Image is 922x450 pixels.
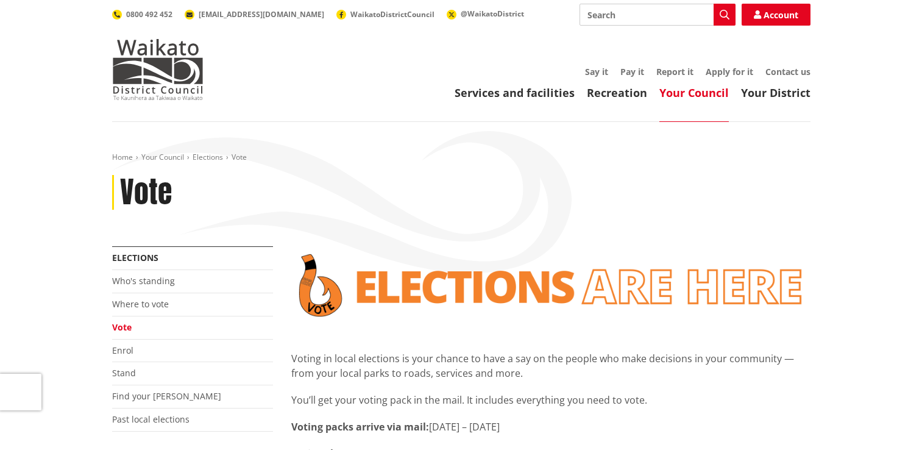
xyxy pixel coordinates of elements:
[455,85,575,100] a: Services and facilities
[112,367,136,379] a: Stand
[141,152,184,162] a: Your Council
[112,39,204,100] img: Waikato District Council - Te Kaunihera aa Takiwaa o Waikato
[765,66,810,77] a: Contact us
[585,66,608,77] a: Say it
[620,66,644,77] a: Pay it
[112,390,221,402] a: Find your [PERSON_NAME]
[232,152,247,162] span: Vote
[112,152,810,163] nav: breadcrumb
[112,252,158,263] a: Elections
[291,351,810,380] p: Voting in local elections is your chance to have a say on the people who make decisions in your c...
[112,9,172,20] a: 0800 492 452
[112,275,175,287] a: Who's standing
[112,413,190,425] a: Past local elections
[291,393,810,407] p: You’ll get your voting pack in the mail. It includes everything you need to vote.
[112,152,133,162] a: Home
[741,85,810,100] a: Your District
[126,9,172,20] span: 0800 492 452
[120,175,172,210] h1: Vote
[742,4,810,26] a: Account
[656,66,693,77] a: Report it
[112,321,132,333] a: Vote
[461,9,524,19] span: @WaikatoDistrict
[350,9,434,20] span: WaikatoDistrictCouncil
[659,85,729,100] a: Your Council
[291,420,810,434] p: [DATE] – [DATE]
[587,85,647,100] a: Recreation
[706,66,753,77] a: Apply for it
[112,298,169,310] a: Where to vote
[580,4,736,26] input: Search input
[199,9,324,20] span: [EMAIL_ADDRESS][DOMAIN_NAME]
[291,420,429,434] strong: Voting packs arrive via mail:
[193,152,223,162] a: Elections
[185,9,324,20] a: [EMAIL_ADDRESS][DOMAIN_NAME]
[112,345,133,356] a: Enrol
[447,9,524,19] a: @WaikatoDistrict
[336,9,434,20] a: WaikatoDistrictCouncil
[291,246,810,324] img: Vote banner transparent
